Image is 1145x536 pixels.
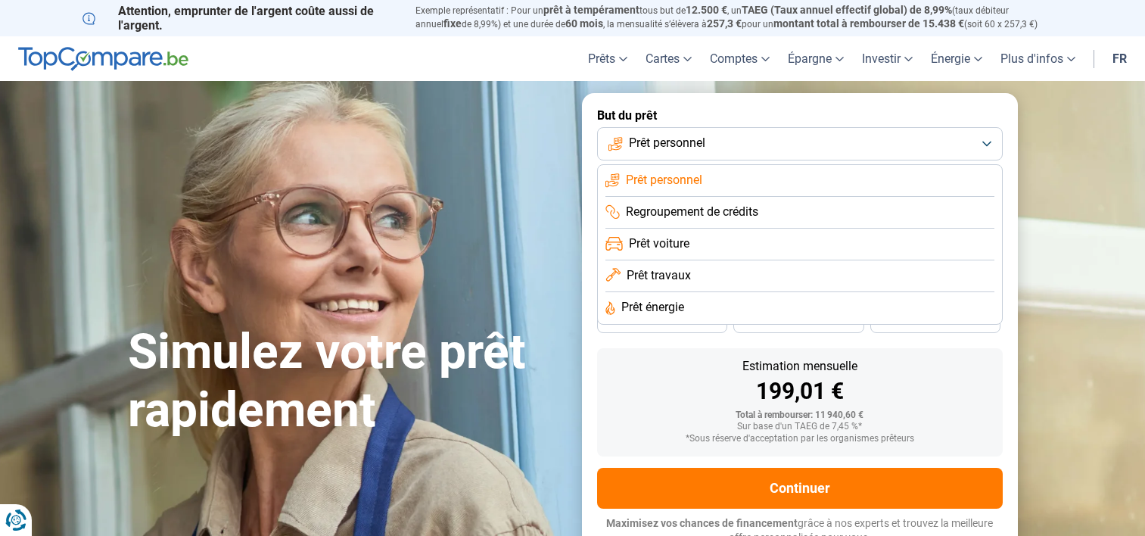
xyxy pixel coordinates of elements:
span: Prêt énergie [621,299,684,316]
span: 12.500 € [686,4,727,16]
span: Prêt voiture [629,235,689,252]
span: 24 mois [919,317,952,326]
span: 30 mois [782,317,815,326]
span: fixe [443,17,462,30]
span: Prêt personnel [629,135,705,151]
a: fr [1103,36,1136,81]
span: Regroupement de crédits [626,204,758,220]
p: Attention, emprunter de l'argent coûte aussi de l'argent. [82,4,397,33]
div: *Sous réserve d'acceptation par les organismes prêteurs [609,434,991,444]
button: Prêt personnel [597,127,1003,160]
span: prêt à tempérament [543,4,639,16]
p: Exemple représentatif : Pour un tous but de , un (taux débiteur annuel de 8,99%) et une durée de ... [415,4,1063,31]
a: Investir [853,36,922,81]
div: Estimation mensuelle [609,360,991,372]
span: Prêt travaux [627,267,691,284]
img: TopCompare [18,47,188,71]
h1: Simulez votre prêt rapidement [128,323,564,440]
button: Continuer [597,468,1003,509]
span: 257,3 € [707,17,742,30]
a: Énergie [922,36,991,81]
a: Comptes [701,36,779,81]
div: Sur base d'un TAEG de 7,45 %* [609,422,991,432]
span: 60 mois [565,17,603,30]
a: Cartes [636,36,701,81]
span: 36 mois [646,317,679,326]
div: 199,01 € [609,380,991,403]
span: Maximisez vos chances de financement [606,517,798,529]
div: Total à rembourser: 11 940,60 € [609,410,991,421]
a: Plus d'infos [991,36,1084,81]
label: But du prêt [597,108,1003,123]
span: Prêt personnel [626,172,702,189]
a: Prêts [579,36,636,81]
a: Épargne [779,36,853,81]
span: montant total à rembourser de 15.438 € [773,17,964,30]
span: TAEG (Taux annuel effectif global) de 8,99% [742,4,952,16]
